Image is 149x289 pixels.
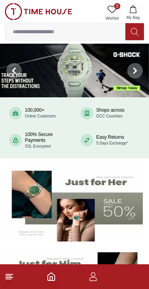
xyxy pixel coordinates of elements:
img: ... [5,3,72,20]
a: 0Wishlist [102,3,122,23]
span: 0 [114,3,120,9]
span: Online Customers [25,114,56,118]
span: SSL Encrypted [25,144,50,148]
div: 100,000+ [25,107,56,119]
span: Wishlist [102,15,122,21]
span: GCC Countries [96,114,123,118]
div: 100% Secure Payments [25,132,68,149]
span: My Bag [123,15,143,20]
div: Shops across [96,107,125,119]
a: Home [47,272,56,281]
img: Women's Watches Banner [6,166,143,242]
span: 5 Days Exchange* [96,141,128,145]
button: My Bag [122,3,144,23]
div: Easy Returns [96,134,128,146]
